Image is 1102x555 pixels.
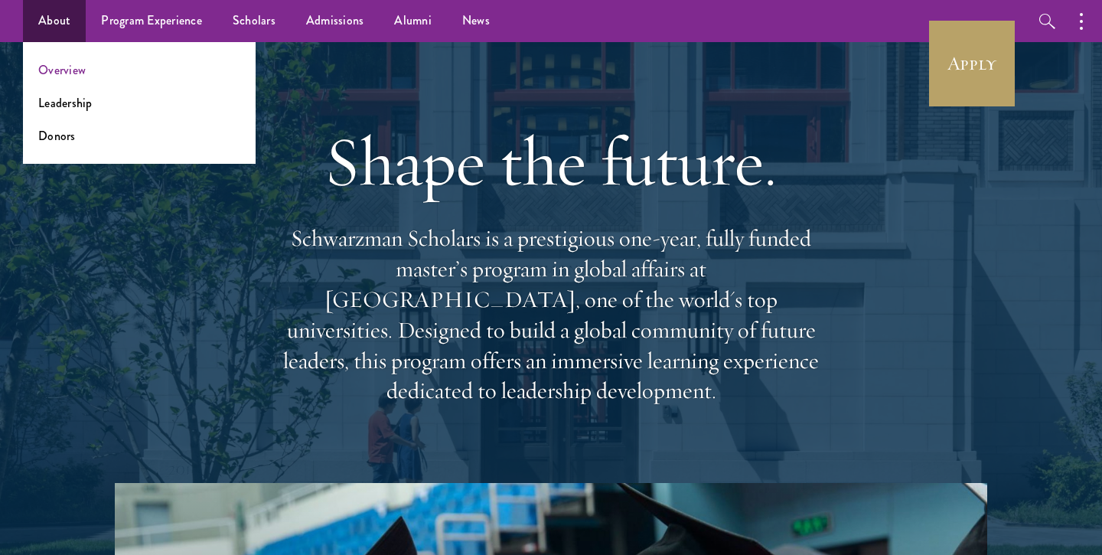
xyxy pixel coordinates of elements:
[38,127,76,145] a: Donors
[275,119,826,204] h1: Shape the future.
[38,94,93,112] a: Leadership
[38,61,86,79] a: Overview
[929,21,1015,106] a: Apply
[275,224,826,406] p: Schwarzman Scholars is a prestigious one-year, fully funded master’s program in global affairs at...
